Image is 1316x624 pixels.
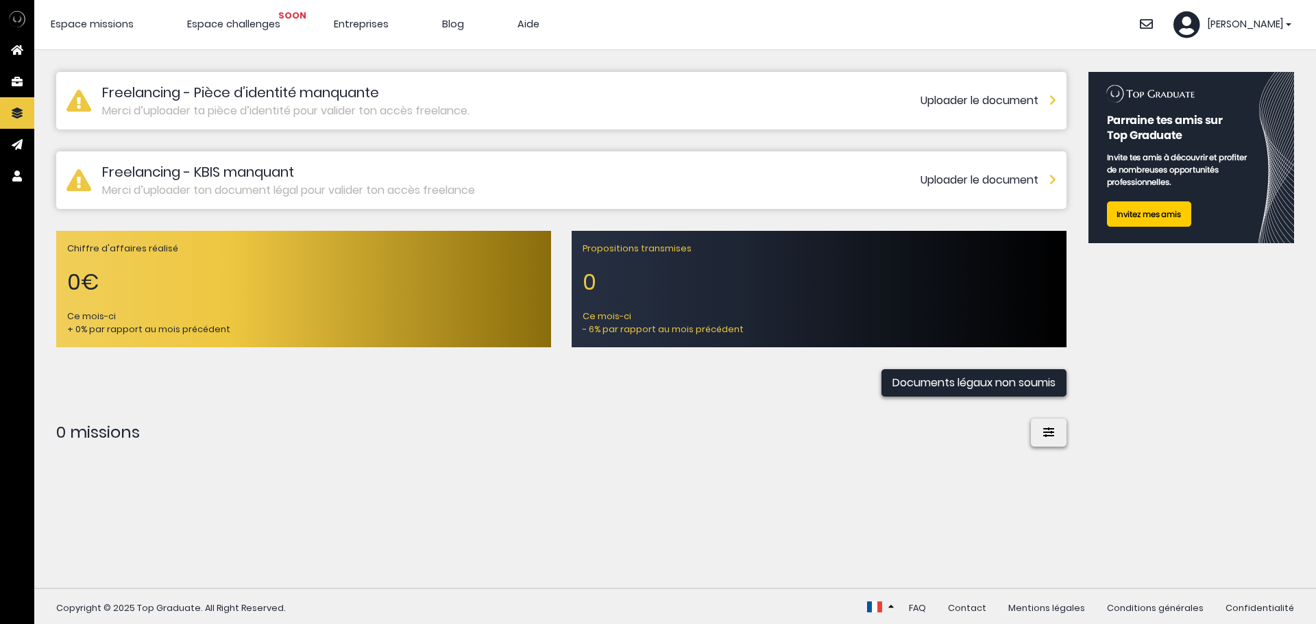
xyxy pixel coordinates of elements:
a: Uploader le document [921,172,1056,188]
span: 0€ [67,266,540,299]
p: Chiffre d'affaires réalisé [67,242,540,255]
a: Contact [948,602,986,614]
a: Conditions générales [1107,602,1204,614]
span: Ce mois-ci [583,310,1056,323]
span: [PERSON_NAME] [1207,17,1283,32]
span: Copyright © 2025 Top Graduate. All Right Reserved. [56,601,286,614]
span: Documents légaux non soumis [881,369,1067,397]
a: Espace challenges [187,17,280,31]
p: Merci d’uploader ta pièce d’identité pour valider ton accès freelance. [102,103,921,119]
p: Propositions transmises [583,242,1056,255]
h1: 0 missions [56,419,1067,447]
a: Entreprises [334,17,389,31]
p: Merci d’uploader ton document légal pour valider ton accès freelance [102,182,921,199]
a: Confidentialité [1226,602,1294,614]
a: Espace missions [51,17,134,31]
span: 0 [583,266,1056,299]
span: SOON [278,9,306,22]
img: Top Graduate [9,11,25,27]
a: FAQ [909,602,926,614]
span: - 6% par rapport au mois précédent [583,323,1056,336]
a: Uploader le document [921,92,1056,109]
h2: Freelancing - KBIS manquant [102,162,921,182]
a: Aide [517,17,539,31]
h2: Freelancing - Pièce d’identité manquante [102,82,921,103]
a: Blog [442,17,464,31]
a: Mentions légales [1008,602,1085,614]
span: Ce mois-ci [67,310,540,323]
span: + 0% par rapport au mois précédent [67,323,540,336]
